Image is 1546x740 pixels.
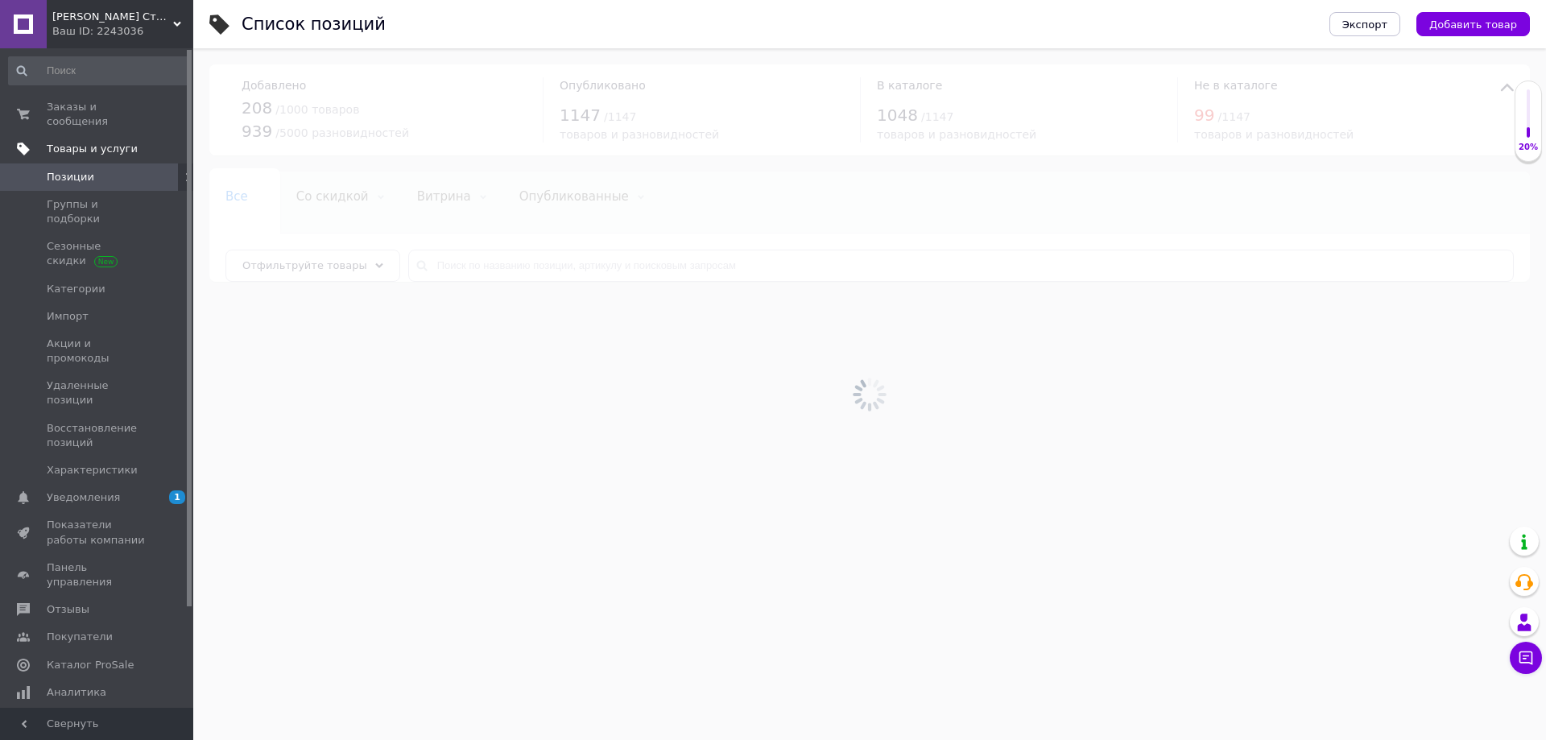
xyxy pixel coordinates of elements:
[47,421,149,450] span: Восстановление позиций
[1329,12,1400,36] button: Экспорт
[8,56,190,85] input: Поиск
[47,197,149,226] span: Группы и подборки
[47,560,149,589] span: Панель управления
[242,16,386,33] div: Список позиций
[47,309,89,324] span: Импорт
[1429,19,1517,31] span: Добавить товар
[47,630,113,644] span: Покупатели
[47,337,149,366] span: Акции и промокоды
[47,239,149,268] span: Сезонные скидки
[169,490,185,504] span: 1
[47,658,134,672] span: Каталог ProSale
[47,100,149,129] span: Заказы и сообщения
[47,142,138,156] span: Товары и услуги
[47,282,105,296] span: Категории
[47,602,89,617] span: Отзывы
[1510,642,1542,674] button: Чат с покупателем
[47,378,149,407] span: Удаленные позиции
[47,518,149,547] span: Показатели работы компании
[52,10,173,24] span: Меховой Стиль
[1416,12,1530,36] button: Добавить товар
[1342,19,1387,31] span: Экспорт
[47,170,94,184] span: Позиции
[1515,142,1541,153] div: 20%
[47,463,138,477] span: Характеристики
[47,490,120,505] span: Уведомления
[47,685,106,700] span: Аналитика
[52,24,193,39] div: Ваш ID: 2243036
